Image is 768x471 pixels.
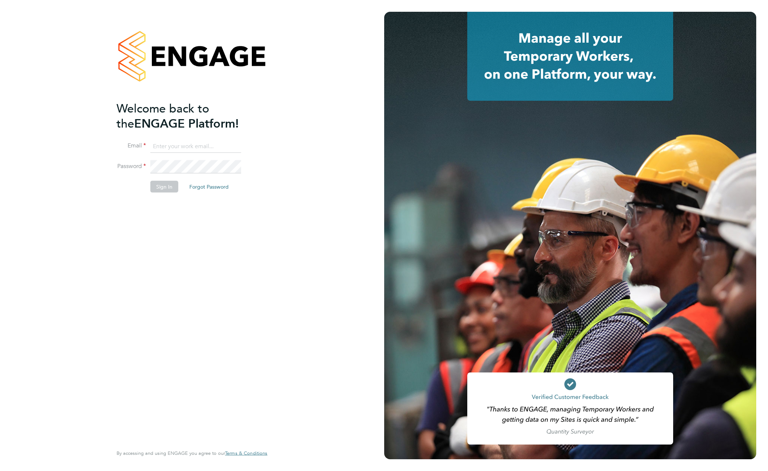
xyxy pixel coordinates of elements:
[225,450,267,456] span: Terms & Conditions
[117,163,146,170] label: Password
[183,181,235,193] button: Forgot Password
[117,101,209,131] span: Welcome back to the
[117,101,260,131] h2: ENGAGE Platform!
[150,181,178,193] button: Sign In
[150,140,241,153] input: Enter your work email...
[117,142,146,150] label: Email
[117,450,267,456] span: By accessing and using ENGAGE you agree to our
[225,450,267,456] a: Terms & Conditions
